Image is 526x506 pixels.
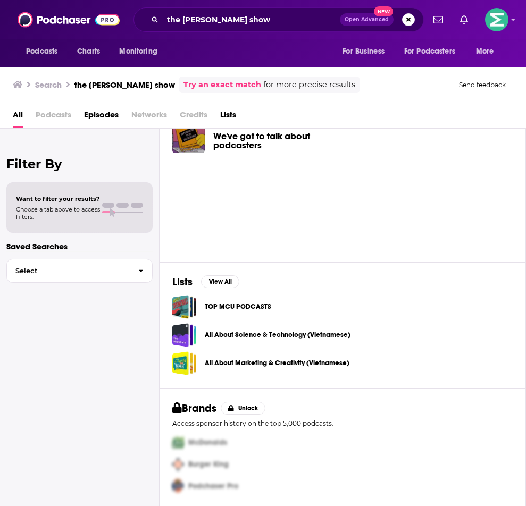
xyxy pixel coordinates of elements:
a: ListsView All [172,275,239,289]
input: Search podcasts, credits, & more... [163,11,340,28]
span: Monitoring [119,44,157,59]
a: All About Marketing & Creativity (Vietnamese) [172,351,196,375]
button: Select [6,259,153,283]
span: Select [7,267,130,274]
button: Send feedback [456,80,509,89]
a: Show notifications dropdown [429,11,447,29]
button: open menu [112,41,171,62]
a: TOP MCU PODCASTS [172,295,196,319]
img: User Profile [485,8,508,31]
span: Credits [180,106,207,128]
span: New [374,6,393,16]
span: Open Advanced [345,17,389,22]
a: Try an exact match [183,79,261,91]
a: We've got to talk about podcasters [213,132,335,150]
span: Podcasts [26,44,57,59]
span: Want to filter your results? [16,195,100,203]
button: open menu [397,41,471,62]
div: Search podcasts, credits, & more... [133,7,424,32]
button: View All [201,275,239,288]
span: For Business [343,44,385,59]
span: Podchaser Pro [188,482,238,491]
a: Charts [70,41,106,62]
img: First Pro Logo [168,432,188,453]
button: open menu [335,41,398,62]
span: for more precise results [263,79,355,91]
span: Logged in as LKassela [485,8,508,31]
span: Burger King [188,460,229,469]
a: All [13,106,23,128]
p: Access sponsor history on the top 5,000 podcasts. [172,419,513,427]
h2: Brands [172,402,216,415]
img: We've got to talk about podcasters [172,121,205,153]
p: Saved Searches [6,241,153,251]
h3: the [PERSON_NAME] show [74,80,175,90]
a: All About Science & Technology (Vietnamese) [205,329,350,341]
a: Episodes [84,106,119,128]
h3: Search [35,80,62,90]
a: Lists [220,106,236,128]
span: Charts [77,44,100,59]
span: For Podcasters [404,44,455,59]
h2: Lists [172,275,193,289]
img: Third Pro Logo [168,475,188,497]
button: open menu [469,41,507,62]
img: Podchaser - Follow, Share and Rate Podcasts [18,10,120,30]
a: Show notifications dropdown [456,11,472,29]
button: Open AdvancedNew [340,13,394,26]
button: Show profile menu [485,8,508,31]
a: All About Marketing & Creativity (Vietnamese) [205,357,349,369]
span: Networks [131,106,167,128]
h2: Filter By [6,156,153,172]
span: Choose a tab above to access filters. [16,206,100,221]
span: Podcasts [36,106,71,128]
a: TOP MCU PODCASTS [205,301,271,313]
button: Unlock [221,402,266,415]
a: All About Science & Technology (Vietnamese) [172,323,196,347]
img: Second Pro Logo [168,453,188,475]
button: open menu [19,41,71,62]
span: More [476,44,494,59]
span: McDonalds [188,438,227,447]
